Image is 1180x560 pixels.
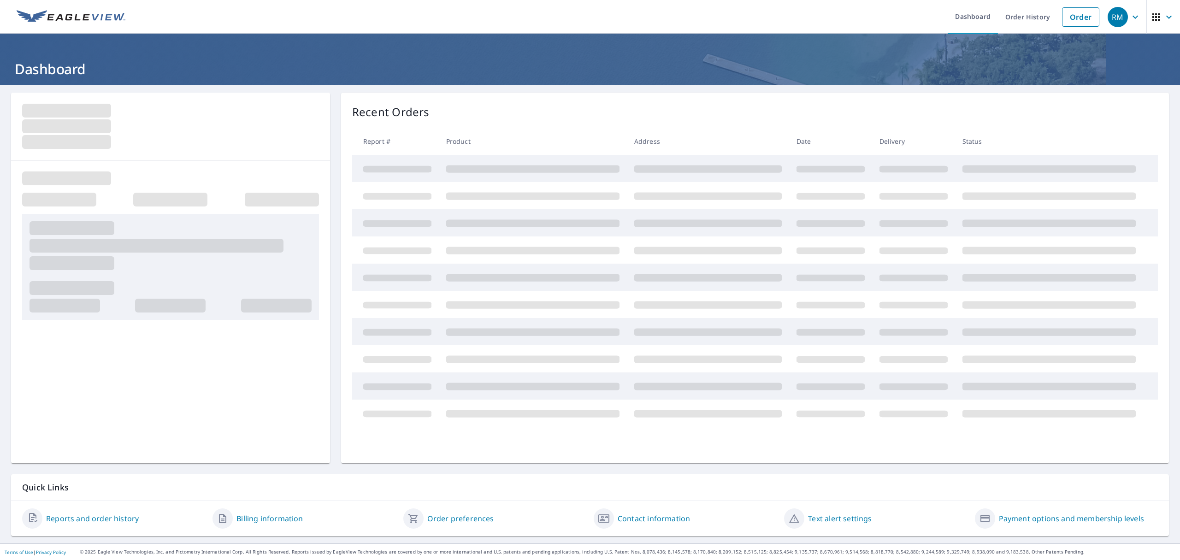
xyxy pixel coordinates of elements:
[872,128,955,155] th: Delivery
[427,513,494,524] a: Order preferences
[808,513,872,524] a: Text alert settings
[352,104,430,120] p: Recent Orders
[22,482,1158,493] p: Quick Links
[439,128,627,155] th: Product
[5,549,66,555] p: |
[46,513,139,524] a: Reports and order history
[352,128,439,155] th: Report #
[1062,7,1099,27] a: Order
[627,128,789,155] th: Address
[36,549,66,555] a: Privacy Policy
[1108,7,1128,27] div: RM
[11,59,1169,78] h1: Dashboard
[17,10,125,24] img: EV Logo
[955,128,1143,155] th: Status
[999,513,1144,524] a: Payment options and membership levels
[5,549,33,555] a: Terms of Use
[789,128,872,155] th: Date
[236,513,303,524] a: Billing information
[80,548,1175,555] p: © 2025 Eagle View Technologies, Inc. and Pictometry International Corp. All Rights Reserved. Repo...
[618,513,690,524] a: Contact information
